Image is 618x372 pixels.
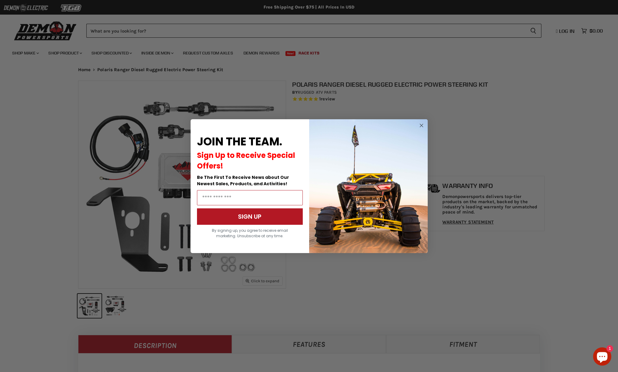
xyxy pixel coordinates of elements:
button: Close dialog [418,122,425,129]
inbox-online-store-chat: Shopify online store chat [591,347,613,367]
img: a9095488-b6e7-41ba-879d-588abfab540b.jpeg [309,119,428,253]
span: Sign Up to Receive Special Offers! [197,150,295,171]
button: SIGN UP [197,208,303,225]
input: Email Address [197,190,303,205]
span: Be The First To Receive News about Our Newest Sales, Products, and Activities! [197,174,289,187]
span: JOIN THE TEAM. [197,134,282,149]
span: By signing up, you agree to receive email marketing. Unsubscribe at any time. [212,228,288,238]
